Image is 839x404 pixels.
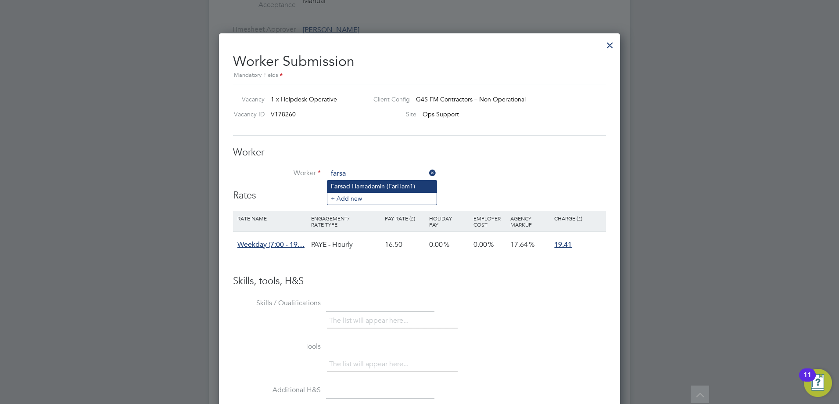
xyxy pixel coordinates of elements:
[552,211,604,226] div: Charge (£)
[233,146,606,159] h3: Worker
[554,240,572,249] span: 19.41
[328,167,436,180] input: Search for...
[329,358,412,370] li: The list will appear here...
[471,211,508,232] div: Employer Cost
[427,211,471,232] div: Holiday Pay
[383,232,427,257] div: 16.50
[309,211,383,232] div: Engagement/ Rate Type
[233,46,606,80] h2: Worker Submission
[423,110,459,118] span: Ops Support
[327,192,437,204] li: + Add new
[383,211,427,226] div: Pay Rate (£)
[233,386,321,395] label: Additional H&S
[271,110,296,118] span: V178260
[429,240,443,249] span: 0.00
[271,95,337,103] span: 1 x Helpdesk Operative
[366,95,410,103] label: Client Config
[233,342,321,351] label: Tools
[233,169,321,178] label: Worker
[510,240,528,249] span: 17.64
[804,369,832,397] button: Open Resource Center, 11 new notifications
[473,240,487,249] span: 0.00
[235,211,309,226] div: Rate Name
[309,232,383,257] div: PAYE - Hourly
[233,299,321,308] label: Skills / Qualifications
[229,95,265,103] label: Vacancy
[233,275,606,288] h3: Skills, tools, H&S
[237,240,305,249] span: Weekday (7:00 - 19…
[229,110,265,118] label: Vacancy ID
[508,211,552,232] div: Agency Markup
[233,71,606,80] div: Mandatory Fields
[331,183,346,190] b: Farsa
[803,375,811,386] div: 11
[366,110,416,118] label: Site
[233,189,606,202] h3: Rates
[416,95,526,103] span: G4S FM Contractors – Non Operational
[329,315,412,327] li: The list will appear here...
[327,180,437,192] li: d Hamadamin (FarHam1)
